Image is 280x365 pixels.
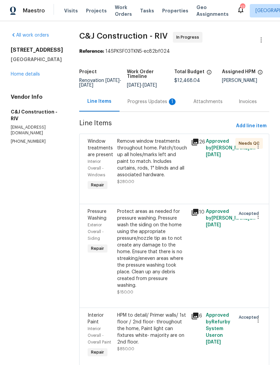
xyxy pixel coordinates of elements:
span: Interior Overall - Overall Paint [88,327,111,344]
span: [DATE] [143,83,157,88]
span: Approved by [PERSON_NAME] on [206,139,255,157]
span: Add line item [236,122,267,130]
div: Attachments [193,98,223,105]
span: [DATE] [105,78,120,83]
span: Repair [88,182,107,188]
span: - [127,83,157,88]
h5: Total Budget [174,70,204,74]
div: Line Items [87,98,111,105]
span: Renovation [79,78,121,88]
span: Geo Assignments [196,4,229,17]
h5: Project [79,70,97,74]
div: Protect areas as needed for pressure washing. Pressure wash the siding on the home using the appr... [117,208,187,289]
span: Needs QC [239,140,262,147]
span: $150.00 [117,290,133,294]
h2: [STREET_ADDRESS] [11,47,63,53]
span: Visits [64,7,78,14]
span: [DATE] [127,83,141,88]
span: Work Orders [115,4,132,17]
b: Reference: [79,49,104,54]
div: HPM to detail/ Primer walls/ 1st floor / 2nd floor- throughout the home, Paint light can fixtures... [117,312,187,346]
div: Remove window treatments throughout home. Patch/touch up all holes/marks left and paint to match.... [117,138,187,178]
span: $850.00 [117,347,134,351]
span: The hpm assigned to this work order. [258,70,263,78]
span: C&J Construction - RIV [79,32,168,40]
span: Projects [86,7,107,14]
div: [PERSON_NAME] [222,78,270,83]
span: Approved by Refurby System User on [206,313,230,345]
span: Interior Paint [88,313,104,324]
span: Pressure Washing [88,209,106,221]
div: 14SPKSF03TKN5-ec82bf024 [79,48,269,55]
h4: Vendor Info [11,94,63,100]
span: [DATE] [206,152,221,157]
span: The total cost of line items that have been proposed by Opendoor. This sum includes line items th... [206,70,212,78]
span: Repair [88,245,107,252]
div: 1 [169,98,176,105]
span: [DATE] [79,83,93,88]
div: 10 [191,208,202,216]
a: Home details [11,72,40,77]
a: All work orders [11,33,49,38]
span: - [79,78,121,88]
div: Progress Updates [128,98,177,105]
span: Tasks [140,8,154,13]
span: [DATE] [206,223,221,227]
span: Repair [88,349,107,356]
div: 26 [191,138,202,146]
h5: Assigned HPM [222,70,255,74]
span: In Progress [176,34,202,41]
p: [PHONE_NUMBER] [11,139,63,144]
span: Line Items [79,120,233,132]
span: Accepted [239,210,262,217]
span: Properties [162,7,188,14]
h5: [GEOGRAPHIC_DATA] [11,56,63,63]
p: [EMAIL_ADDRESS][DOMAIN_NAME] [11,125,63,136]
span: $12,468.04 [174,78,200,83]
span: [DATE] [206,340,221,345]
h5: Work Order Timeline [127,70,175,79]
span: Approved by [PERSON_NAME] on [206,209,255,227]
div: Invoices [239,98,257,105]
h5: C&J Construction - RIV [11,108,63,122]
button: Add line item [233,120,269,132]
span: $280.00 [117,180,134,184]
span: Maestro [23,7,45,14]
div: 17 [240,4,245,11]
div: 6 [191,312,202,320]
span: Interior Overall - Windows [88,159,105,177]
span: Accepted [239,314,262,321]
span: Window treatments are present [88,139,113,157]
span: Exterior Overall - Siding [88,223,104,240]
